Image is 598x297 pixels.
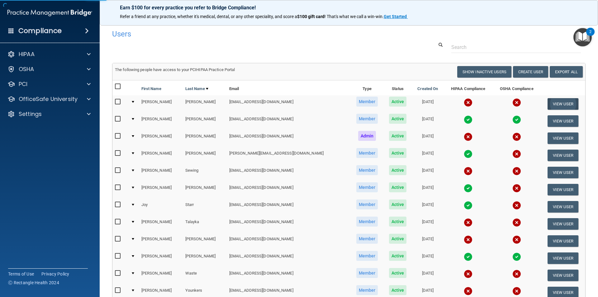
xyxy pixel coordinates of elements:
p: PCI [19,80,27,88]
span: Active [389,165,407,175]
td: Waste [183,267,227,284]
img: cross.ca9f0e7f.svg [512,150,521,158]
img: cross.ca9f0e7f.svg [464,132,472,141]
span: Active [389,114,407,124]
td: [PERSON_NAME] [183,181,227,198]
span: Admin [358,131,376,141]
td: [PERSON_NAME] [139,181,183,198]
td: [DATE] [412,130,444,147]
img: cross.ca9f0e7f.svg [512,184,521,193]
td: [DATE] [412,164,444,181]
td: [PERSON_NAME] [183,113,227,130]
img: cross.ca9f0e7f.svg [512,132,521,141]
p: Settings [19,110,42,118]
img: cross.ca9f0e7f.svg [464,235,472,244]
th: HIPAA Compliance [444,80,493,95]
span: Refer a friend at any practice, whether it's medical, dental, or any other speciality, and score a [120,14,297,19]
input: Search [451,41,581,53]
td: [DATE] [412,250,444,267]
td: [EMAIL_ADDRESS][DOMAIN_NAME] [227,250,350,267]
td: [PERSON_NAME] [139,164,183,181]
td: [PERSON_NAME] [139,130,183,147]
span: Member [356,199,378,209]
p: HIPAA [19,50,35,58]
span: Active [389,234,407,244]
img: tick.e7d51cea.svg [464,115,472,124]
p: Earn $100 for every practice you refer to Bridge Compliance! [120,5,578,11]
td: [EMAIL_ADDRESS][DOMAIN_NAME] [227,198,350,215]
td: [PERSON_NAME] [139,267,183,284]
td: [EMAIL_ADDRESS][DOMAIN_NAME] [227,130,350,147]
button: View User [548,132,578,144]
td: [PERSON_NAME] [183,95,227,113]
span: Active [389,199,407,209]
button: Show Inactive Users [457,66,511,78]
img: cross.ca9f0e7f.svg [512,218,521,227]
span: Member [356,97,378,107]
span: Active [389,217,407,227]
img: cross.ca9f0e7f.svg [512,287,521,295]
td: [PERSON_NAME] [139,95,183,113]
td: [PERSON_NAME] [139,147,183,164]
img: cross.ca9f0e7f.svg [512,98,521,107]
td: [EMAIL_ADDRESS][DOMAIN_NAME] [227,113,350,130]
td: [DATE] [412,113,444,130]
span: Active [389,268,407,278]
div: 2 [589,32,591,40]
span: Active [389,97,407,107]
a: Export All [550,66,583,78]
span: Member [356,114,378,124]
button: View User [548,201,578,213]
button: View User [548,115,578,127]
img: cross.ca9f0e7f.svg [512,167,521,175]
td: [EMAIL_ADDRESS][DOMAIN_NAME] [227,181,350,198]
span: The following people have access to your PCIHIPAA Practice Portal [115,67,235,72]
img: tick.e7d51cea.svg [464,252,472,261]
img: tick.e7d51cea.svg [464,201,472,210]
span: Member [356,285,378,295]
img: cross.ca9f0e7f.svg [464,218,472,227]
a: HIPAA [7,50,91,58]
td: [PERSON_NAME] [139,250,183,267]
button: View User [548,184,578,195]
button: Open Resource Center, 2 new notifications [573,28,592,46]
img: tick.e7d51cea.svg [464,184,472,193]
a: OSHA [7,65,91,73]
td: [PERSON_NAME] [183,232,227,250]
span: Member [356,148,378,158]
a: Settings [7,110,91,118]
th: Email [227,80,350,95]
td: Starr [183,198,227,215]
img: cross.ca9f0e7f.svg [464,98,472,107]
span: Active [389,285,407,295]
span: Active [389,148,407,158]
a: PCI [7,80,91,88]
span: Member [356,251,378,261]
td: [PERSON_NAME][EMAIL_ADDRESS][DOMAIN_NAME] [227,147,350,164]
th: Type [350,80,384,95]
td: [EMAIL_ADDRESS][DOMAIN_NAME] [227,232,350,250]
img: tick.e7d51cea.svg [512,115,521,124]
img: cross.ca9f0e7f.svg [512,270,521,278]
td: [PERSON_NAME] [139,215,183,232]
td: [EMAIL_ADDRESS][DOMAIN_NAME] [227,164,350,181]
span: Member [356,234,378,244]
td: Joy [139,198,183,215]
td: Sewing [183,164,227,181]
img: tick.e7d51cea.svg [464,150,472,158]
td: [DATE] [412,232,444,250]
span: Active [389,131,407,141]
h4: Compliance [18,26,62,35]
img: cross.ca9f0e7f.svg [464,287,472,295]
img: cross.ca9f0e7f.svg [464,270,472,278]
a: Terms of Use [8,271,34,277]
p: OSHA [19,65,34,73]
td: [EMAIL_ADDRESS][DOMAIN_NAME] [227,215,350,232]
span: Active [389,182,407,192]
img: cross.ca9f0e7f.svg [512,235,521,244]
a: OfficeSafe University [7,95,91,103]
span: Member [356,165,378,175]
button: View User [548,98,578,110]
td: [DATE] [412,198,444,215]
td: [PERSON_NAME] [139,113,183,130]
